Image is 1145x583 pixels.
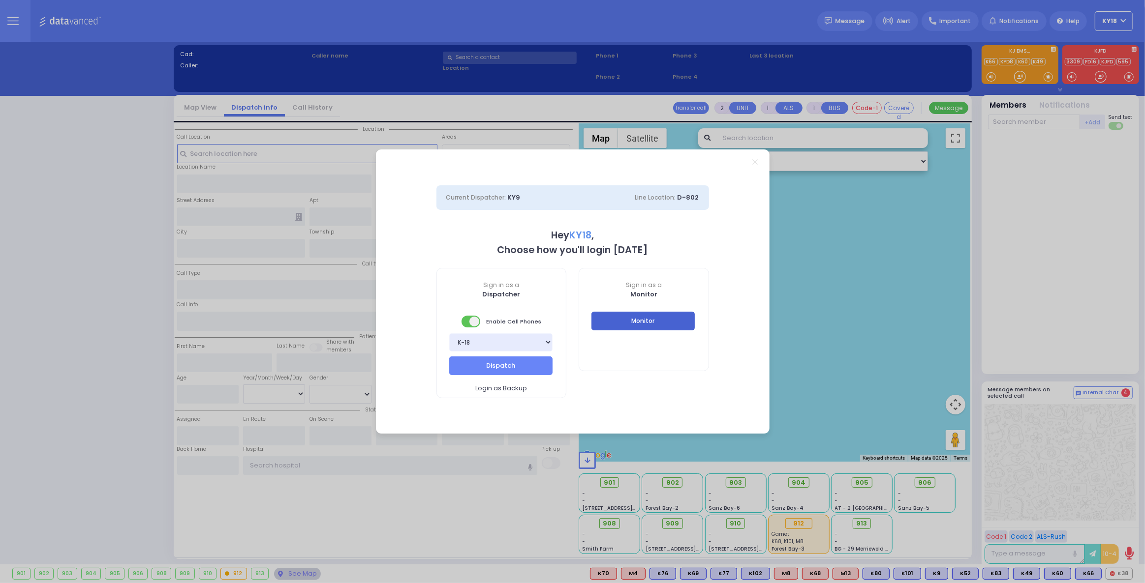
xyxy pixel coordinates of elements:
span: KY9 [508,193,521,202]
span: Sign in as a [437,281,566,290]
b: Hey , [551,229,594,242]
a: Close [752,159,758,165]
span: Current Dispatcher: [446,193,506,202]
b: Monitor [630,290,657,299]
span: Sign in as a [579,281,709,290]
span: Line Location: [635,193,676,202]
b: Choose how you'll login [DATE] [497,243,648,257]
span: D-802 [678,193,699,202]
span: Enable Cell Phones [462,315,541,328]
span: Login as Backup [475,383,527,393]
b: Dispatcher [482,290,520,299]
span: KY18 [569,229,591,242]
button: Dispatch [449,356,553,375]
button: Monitor [591,312,695,330]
